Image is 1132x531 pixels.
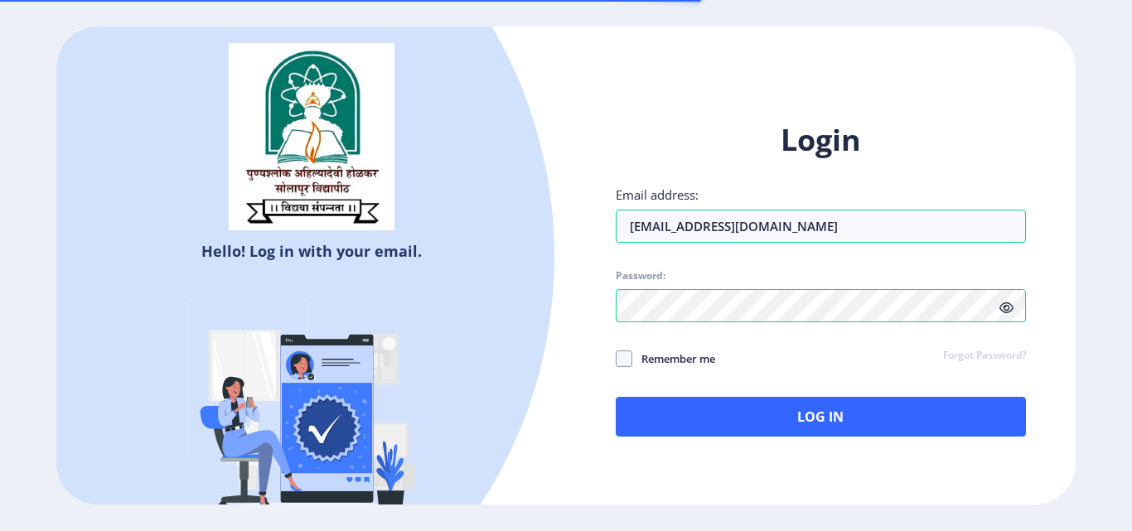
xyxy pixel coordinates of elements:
span: Remember me [632,349,715,369]
button: Log In [616,397,1026,437]
a: Forgot Password? [943,349,1026,364]
input: Email address [616,210,1026,243]
label: Email address: [616,186,699,203]
img: sulogo.png [229,43,394,230]
h1: Login [616,120,1026,160]
label: Password: [616,269,665,282]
